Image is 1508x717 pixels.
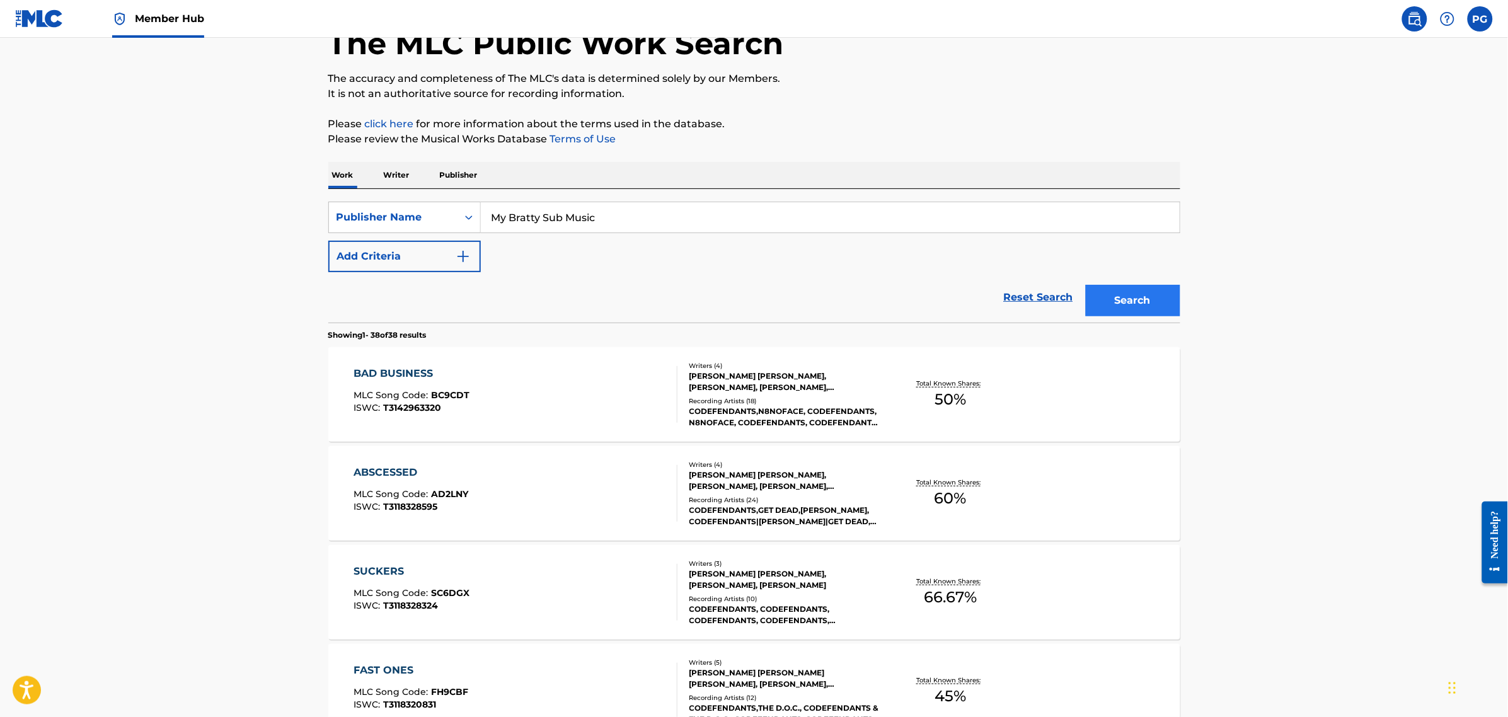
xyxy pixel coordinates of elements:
[548,133,616,145] a: Terms of Use
[917,675,984,685] p: Total Known Shares:
[1402,6,1427,32] a: Public Search
[337,210,450,225] div: Publisher Name
[998,284,1079,311] a: Reset Search
[456,249,471,264] img: 9d2ae6d4665cec9f34b9.svg
[935,685,966,708] span: 45 %
[924,586,977,609] span: 66.67 %
[354,587,431,599] span: MLC Song Code :
[1449,669,1456,707] div: Drag
[328,71,1180,86] p: The accuracy and completeness of The MLC's data is determined solely by our Members.
[689,594,880,604] div: Recording Artists ( 10 )
[1086,285,1180,316] button: Search
[328,86,1180,101] p: It is not an authoritative source for recording information.
[689,406,880,428] div: CODEFENDANTS,N8NOFACE, CODEFENDANTS, N8NOFACE, CODEFENDANTS, CODEFENDANTS & N8NOFACE, CODEFENDANTS
[689,495,880,505] div: Recording Artists ( 24 )
[689,361,880,370] div: Writers ( 4 )
[354,389,431,401] span: MLC Song Code :
[383,699,436,710] span: T3118320831
[1440,11,1455,26] img: help
[112,11,127,26] img: Top Rightsholder
[689,604,880,626] div: CODEFENDANTS, CODEFENDANTS, CODEFENDANTS, CODEFENDANTS, CODEFENDANTS
[328,25,784,62] h1: The MLC Public Work Search
[431,389,469,401] span: BC9CDT
[328,347,1180,442] a: BAD BUSINESSMLC Song Code:BC9CDTISWC:T3142963320Writers (4)[PERSON_NAME] [PERSON_NAME], [PERSON_N...
[689,667,880,690] div: [PERSON_NAME] [PERSON_NAME] [PERSON_NAME], [PERSON_NAME], [PERSON_NAME], [PERSON_NAME]
[328,117,1180,132] p: Please for more information about the terms used in the database.
[431,587,469,599] span: SC6DGX
[1407,11,1422,26] img: search
[328,545,1180,640] a: SUCKERSMLC Song Code:SC6DGXISWC:T3118328324Writers (3)[PERSON_NAME] [PERSON_NAME], [PERSON_NAME],...
[354,564,469,579] div: SUCKERS
[383,600,438,611] span: T3118328324
[436,162,481,188] p: Publisher
[689,460,880,469] div: Writers ( 4 )
[917,379,984,388] p: Total Known Shares:
[354,600,383,611] span: ISWC :
[328,202,1180,323] form: Search Form
[354,402,383,413] span: ISWC :
[354,699,383,710] span: ISWC :
[431,488,468,500] span: AD2LNY
[328,241,481,272] button: Add Criteria
[1435,6,1460,32] div: Help
[15,9,64,28] img: MLC Logo
[1468,6,1493,32] div: User Menu
[328,132,1180,147] p: Please review the Musical Works Database
[917,576,984,586] p: Total Known Shares:
[935,388,966,411] span: 50 %
[689,693,880,703] div: Recording Artists ( 12 )
[383,501,437,512] span: T3118328595
[354,663,468,678] div: FAST ONES
[689,559,880,568] div: Writers ( 3 )
[917,478,984,487] p: Total Known Shares:
[354,465,468,480] div: ABSCESSED
[383,402,441,413] span: T3142963320
[689,469,880,492] div: [PERSON_NAME] [PERSON_NAME], [PERSON_NAME], [PERSON_NAME], [PERSON_NAME]
[354,686,431,697] span: MLC Song Code :
[135,11,204,26] span: Member Hub
[380,162,413,188] p: Writer
[365,118,414,130] a: click here
[354,366,469,381] div: BAD BUSINESS
[1445,657,1508,717] iframe: Chat Widget
[1473,492,1508,594] iframe: Resource Center
[328,330,427,341] p: Showing 1 - 38 of 38 results
[689,396,880,406] div: Recording Artists ( 18 )
[431,686,468,697] span: FH9CBF
[689,568,880,591] div: [PERSON_NAME] [PERSON_NAME], [PERSON_NAME], [PERSON_NAME]
[689,370,880,393] div: [PERSON_NAME] [PERSON_NAME], [PERSON_NAME], [PERSON_NAME], [PERSON_NAME]
[689,658,880,667] div: Writers ( 5 )
[354,501,383,512] span: ISWC :
[328,162,357,188] p: Work
[354,488,431,500] span: MLC Song Code :
[328,446,1180,541] a: ABSCESSEDMLC Song Code:AD2LNYISWC:T3118328595Writers (4)[PERSON_NAME] [PERSON_NAME], [PERSON_NAME...
[689,505,880,527] div: CODEFENDANTS,GET DEAD,[PERSON_NAME], CODEFENDANTS|[PERSON_NAME]|GET DEAD, CODEFENDANTS, CODEFENDA...
[935,487,967,510] span: 60 %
